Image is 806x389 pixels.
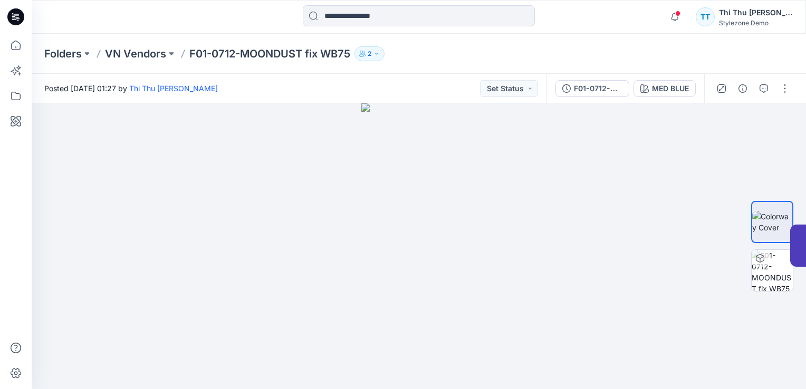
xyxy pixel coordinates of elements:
button: Details [734,80,751,97]
button: MED BLUE [634,80,696,97]
div: F01-0712-MOONDUST fix WB75 [574,83,622,94]
div: TT [696,7,715,26]
img: eyJhbGciOiJIUzI1NiIsImtpZCI6IjAiLCJzbHQiOiJzZXMiLCJ0eXAiOiJKV1QifQ.eyJkYXRhIjp7InR5cGUiOiJzdG9yYW... [361,103,476,389]
div: Stylezone Demo [719,19,793,27]
button: 2 [354,46,385,61]
a: Folders [44,46,82,61]
div: Thi Thu [PERSON_NAME] [719,6,793,19]
a: Thi Thu [PERSON_NAME] [129,84,218,93]
span: Posted [DATE] 01:27 by [44,83,218,94]
p: F01-0712-MOONDUST fix WB75 [189,46,350,61]
button: F01-0712-MOONDUST fix WB75 [555,80,629,97]
img: Colorway Cover [752,211,792,233]
img: F01-0712-MOONDUST fix WB75 MED BLUE [752,250,793,291]
p: 2 [368,48,371,60]
div: MED BLUE [652,83,689,94]
a: VN Vendors [105,46,166,61]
